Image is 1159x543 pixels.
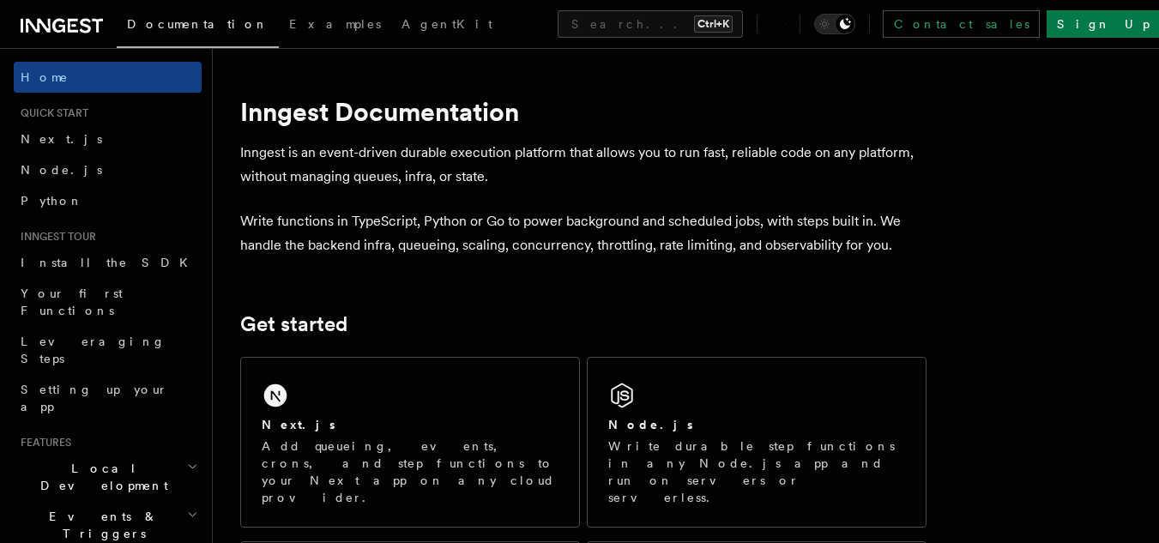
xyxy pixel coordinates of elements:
[21,194,83,208] span: Python
[262,416,335,433] h2: Next.js
[240,312,347,336] a: Get started
[608,416,693,433] h2: Node.js
[391,5,503,46] a: AgentKit
[14,185,202,216] a: Python
[14,508,187,542] span: Events & Triggers
[883,10,1040,38] a: Contact sales
[14,247,202,278] a: Install the SDK
[14,326,202,374] a: Leveraging Steps
[14,62,202,93] a: Home
[814,14,855,34] button: Toggle dark mode
[14,124,202,154] a: Next.js
[21,163,102,177] span: Node.js
[14,278,202,326] a: Your first Functions
[21,335,166,365] span: Leveraging Steps
[14,374,202,422] a: Setting up your app
[289,17,381,31] span: Examples
[240,141,927,189] p: Inngest is an event-driven durable execution platform that allows you to run fast, reliable code ...
[21,132,102,146] span: Next.js
[240,209,927,257] p: Write functions in TypeScript, Python or Go to power background and scheduled jobs, with steps bu...
[608,437,905,506] p: Write durable step functions in any Node.js app and run on servers or serverless.
[14,154,202,185] a: Node.js
[279,5,391,46] a: Examples
[558,10,743,38] button: Search...Ctrl+K
[262,437,558,506] p: Add queueing, events, crons, and step functions to your Next app on any cloud provider.
[401,17,492,31] span: AgentKit
[14,230,96,244] span: Inngest tour
[14,436,71,449] span: Features
[694,15,733,33] kbd: Ctrl+K
[14,106,88,120] span: Quick start
[21,256,198,269] span: Install the SDK
[21,287,123,317] span: Your first Functions
[240,96,927,127] h1: Inngest Documentation
[587,357,927,528] a: Node.jsWrite durable step functions in any Node.js app and run on servers or serverless.
[240,357,580,528] a: Next.jsAdd queueing, events, crons, and step functions to your Next app on any cloud provider.
[117,5,279,48] a: Documentation
[14,460,187,494] span: Local Development
[21,69,69,86] span: Home
[14,453,202,501] button: Local Development
[21,383,168,413] span: Setting up your app
[127,17,269,31] span: Documentation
